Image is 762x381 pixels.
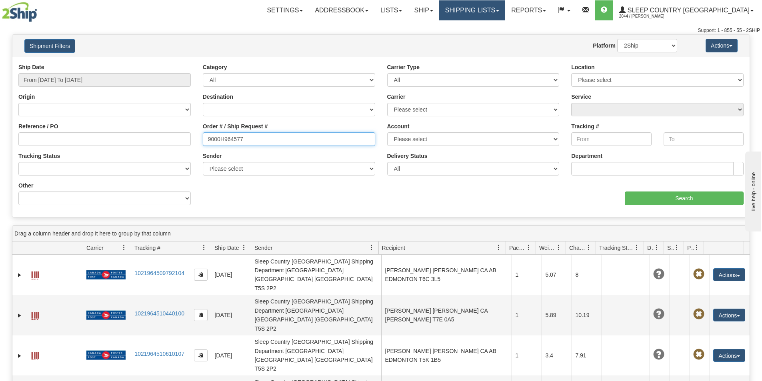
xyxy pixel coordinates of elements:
[237,241,251,254] a: Ship Date filter column settings
[18,182,33,190] label: Other
[31,308,39,321] a: Label
[552,241,566,254] a: Weight filter column settings
[512,295,542,335] td: 1
[571,122,599,130] label: Tracking #
[619,12,679,20] span: 2044 / [PERSON_NAME]
[571,63,594,71] label: Location
[16,271,24,279] a: Expand
[505,0,552,20] a: Reports
[16,311,24,319] a: Expand
[251,255,381,295] td: Sleep Country [GEOGRAPHIC_DATA] Shipping Department [GEOGRAPHIC_DATA] [GEOGRAPHIC_DATA] [GEOGRAPH...
[134,244,160,252] span: Tracking #
[254,244,272,252] span: Sender
[6,7,74,13] div: live help - online
[2,27,760,34] div: Support: 1 - 855 - 55 - 2SHIP
[693,269,704,280] span: Pickup Not Assigned
[599,244,634,252] span: Tracking Status
[24,39,75,53] button: Shipment Filters
[387,93,406,101] label: Carrier
[572,255,602,295] td: 8
[211,295,251,335] td: [DATE]
[381,335,512,376] td: [PERSON_NAME] [PERSON_NAME] CA AB EDMONTON T5K 1B5
[18,93,35,101] label: Origin
[542,255,572,295] td: 5.07
[706,39,738,52] button: Actions
[86,310,126,320] img: 20 - Canada Post
[744,150,761,231] iframe: chat widget
[653,309,664,320] span: Unknown
[374,0,408,20] a: Lists
[626,7,750,14] span: Sleep Country [GEOGRAPHIC_DATA]
[211,255,251,295] td: [DATE]
[387,152,428,160] label: Delivery Status
[492,241,506,254] a: Recipient filter column settings
[31,268,39,281] a: Label
[647,244,654,252] span: Delivery Status
[381,255,512,295] td: [PERSON_NAME] [PERSON_NAME] CA AB EDMONTON T6C 3L5
[571,132,651,146] input: From
[408,0,439,20] a: Ship
[613,0,760,20] a: Sleep Country [GEOGRAPHIC_DATA] 2044 / [PERSON_NAME]
[387,63,420,71] label: Carrier Type
[569,244,586,252] span: Charge
[134,270,184,276] a: 1021964509792104
[512,335,542,376] td: 1
[381,295,512,335] td: [PERSON_NAME] [PERSON_NAME] CA [PERSON_NAME] T7E 0A5
[309,0,374,20] a: Addressbook
[582,241,596,254] a: Charge filter column settings
[214,244,239,252] span: Ship Date
[86,270,126,280] img: 20 - Canada Post
[86,350,126,360] img: 20 - Canada Post
[630,241,644,254] a: Tracking Status filter column settings
[713,268,745,281] button: Actions
[251,335,381,376] td: Sleep Country [GEOGRAPHIC_DATA] Shipping Department [GEOGRAPHIC_DATA] [GEOGRAPHIC_DATA] [GEOGRAPH...
[522,241,536,254] a: Packages filter column settings
[211,335,251,376] td: [DATE]
[387,122,410,130] label: Account
[31,349,39,361] a: Label
[670,241,684,254] a: Shipment Issues filter column settings
[2,2,37,22] img: logo2044.jpg
[572,335,602,376] td: 7.91
[18,152,60,160] label: Tracking Status
[134,351,184,357] a: 1021964510610107
[572,295,602,335] td: 10.19
[203,122,268,130] label: Order # / Ship Request #
[690,241,704,254] a: Pickup Status filter column settings
[16,352,24,360] a: Expand
[117,241,131,254] a: Carrier filter column settings
[650,241,664,254] a: Delivery Status filter column settings
[667,244,674,252] span: Shipment Issues
[653,349,664,360] span: Unknown
[687,244,694,252] span: Pickup Status
[261,0,309,20] a: Settings
[18,122,58,130] label: Reference / PO
[194,349,208,361] button: Copy to clipboard
[509,244,526,252] span: Packages
[542,335,572,376] td: 3.4
[664,132,744,146] input: To
[542,295,572,335] td: 5.89
[194,269,208,281] button: Copy to clipboard
[539,244,556,252] span: Weight
[571,152,602,160] label: Department
[203,63,227,71] label: Category
[693,349,704,360] span: Pickup Not Assigned
[382,244,405,252] span: Recipient
[197,241,211,254] a: Tracking # filter column settings
[194,309,208,321] button: Copy to clipboard
[593,42,616,50] label: Platform
[18,63,44,71] label: Ship Date
[512,255,542,295] td: 1
[713,349,745,362] button: Actions
[439,0,505,20] a: Shipping lists
[134,310,184,317] a: 1021964510440100
[251,295,381,335] td: Sleep Country [GEOGRAPHIC_DATA] Shipping Department [GEOGRAPHIC_DATA] [GEOGRAPHIC_DATA] [GEOGRAPH...
[365,241,378,254] a: Sender filter column settings
[571,93,591,101] label: Service
[713,309,745,321] button: Actions
[12,226,750,241] div: grid grouping header
[203,152,222,160] label: Sender
[693,309,704,320] span: Pickup Not Assigned
[653,269,664,280] span: Unknown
